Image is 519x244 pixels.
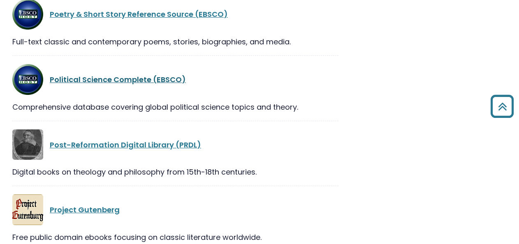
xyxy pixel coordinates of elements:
[50,205,120,215] a: Project Gutenberg
[12,232,338,243] div: Free public domain ebooks focusing on classic literature worldwide.
[12,166,338,177] div: Digital books on theology and philosophy from 15th-18th centuries.
[487,99,517,114] a: Back to Top
[12,36,338,47] div: Full-text classic and contemporary poems, stories, biographies, and media.
[50,140,201,150] a: Post-Reformation Digital Library (PRDL)
[12,101,338,113] div: Comprehensive database covering global political science topics and theory.
[50,9,228,19] a: Poetry & Short Story Reference Source (EBSCO)
[50,74,186,85] a: Political Science Complete (EBSCO)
